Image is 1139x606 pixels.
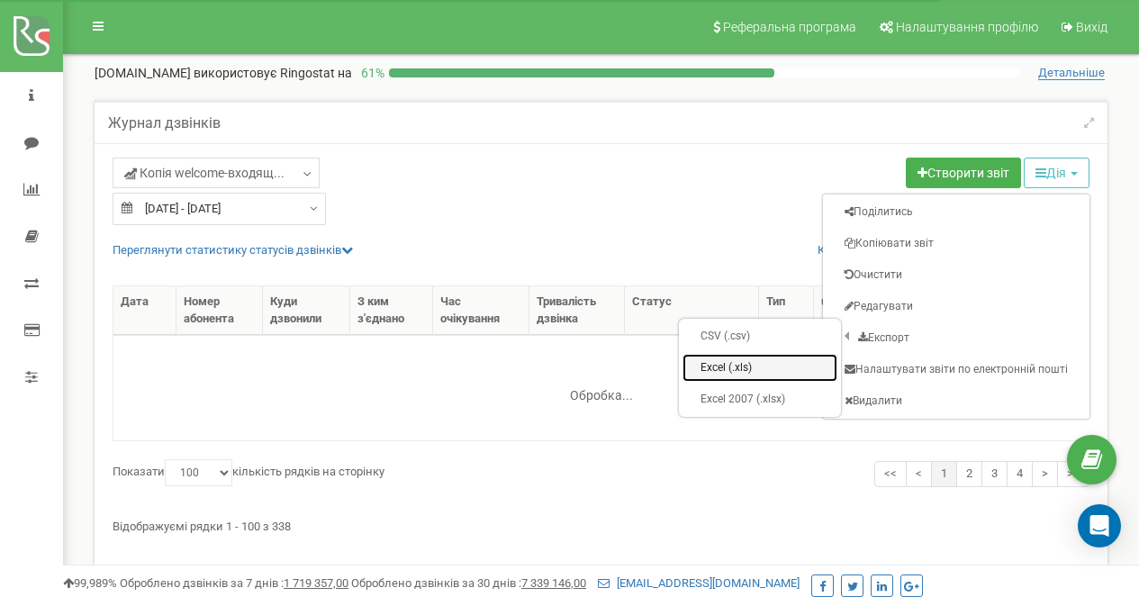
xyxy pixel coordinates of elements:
[284,576,348,590] u: 1 719 357,00
[1024,158,1089,188] button: Дія
[1038,66,1105,80] span: Детальніше
[827,261,1086,289] a: Очистити
[352,64,389,82] p: 61 %
[95,64,352,82] p: [DOMAIN_NAME]
[759,286,814,335] th: Тип
[931,461,957,487] a: 1
[113,511,1089,536] div: Відображуємі рядки 1 - 100 з 338
[827,198,1086,226] a: Поділитись
[896,20,1038,34] span: Налаштування профілю
[521,576,586,590] u: 7 339 146,00
[906,158,1021,188] a: Створити звіт
[1076,20,1107,34] span: Вихід
[827,387,1086,415] a: Видалити
[1032,461,1058,487] a: >
[818,242,1085,259] a: Коли дані можуть відрізнятися вiд інших систем
[350,286,433,335] th: З ким з'єднано
[433,286,529,335] th: Час очікування
[63,576,117,590] span: 99,989%
[827,356,1086,384] a: Налаштувати звіти по електронній пошті
[113,158,320,188] a: Копія welcome-входящ...
[529,286,626,335] th: Тривалість дзвінка
[723,20,856,34] span: Реферальна програма
[14,16,50,56] img: ringostat logo
[827,324,1086,352] a: Експорт
[1078,504,1121,547] div: Open Intercom Messenger
[1007,461,1033,487] a: 4
[906,461,932,487] a: <
[113,286,176,335] th: Дата
[682,322,837,350] a: CSV (.csv)
[108,115,221,131] h5: Журнал дзвінків
[194,66,352,80] span: використовує Ringostat на
[956,461,982,487] a: 2
[827,230,1086,258] a: Копіювати звіт
[1057,461,1089,487] a: >>
[489,374,714,401] div: Обробка...
[874,461,907,487] a: <<
[814,286,910,335] th: utm_sourcе
[598,576,800,590] a: [EMAIL_ADDRESS][DOMAIN_NAME]
[120,576,348,590] span: Оброблено дзвінків за 7 днів :
[981,461,1008,487] a: 3
[682,385,837,413] a: Excel 2007 (.xlsx)
[682,354,837,382] a: Excel (.xls)
[113,459,384,486] label: Показати кількість рядків на сторінку
[827,293,1086,321] a: Редагувати
[113,243,353,257] a: Переглянути статистику статусів дзвінків
[165,459,232,486] select: Показатикількість рядків на сторінку
[124,164,285,182] span: Копія welcome-входящ...
[176,286,263,335] th: Номер абонента
[263,286,351,335] th: Куди дзвонили
[351,576,586,590] span: Оброблено дзвінків за 30 днів :
[625,286,759,335] th: Статус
